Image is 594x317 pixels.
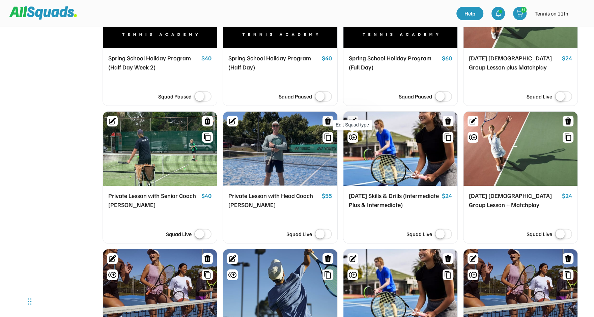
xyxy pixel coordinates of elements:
img: IMG_2979.png [572,7,586,20]
div: [DATE] [DEMOGRAPHIC_DATA] Group Lesson + Matchplay [469,191,559,209]
img: Squad%20Logo.svg [9,6,77,19]
div: Spring School Holiday Program (Half Day Week 2) [108,54,199,72]
div: Private Lesson with Senior Coach [PERSON_NAME] [108,191,199,209]
div: Private Lesson with Head Coach [PERSON_NAME] [228,191,319,209]
div: $24 [442,191,452,201]
div: $40 [201,54,211,63]
div: Squad Live [406,230,432,238]
div: Squad Paused [279,92,312,100]
a: Help [456,7,483,20]
div: $40 [322,54,332,63]
div: Spring School Holiday Program (Half Day) [228,54,319,72]
div: Tennis on 11th [535,9,568,18]
div: Squad Live [286,230,312,238]
div: Squad Paused [158,92,192,100]
div: $60 [442,54,452,63]
div: $24 [562,191,572,201]
img: bell-03%20%281%29.svg [495,10,502,17]
img: shopping-cart-01%20%281%29.svg [516,10,523,17]
div: Squad Live [166,230,192,238]
div: Spring School Holiday Program (Full Day) [349,54,439,72]
div: [DATE] [DEMOGRAPHIC_DATA] Group Lesson plus Matchplay [469,54,559,72]
div: Squad Live [527,230,552,238]
div: $24 [562,54,572,63]
div: [DATE] Skills & Drills (Intermediate Plus & Intermediate) [349,191,439,209]
div: 35 [521,7,526,12]
div: Squad Paused [399,92,432,100]
div: $55 [322,191,332,201]
div: Squad Live [527,92,552,100]
div: $40 [201,191,211,201]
